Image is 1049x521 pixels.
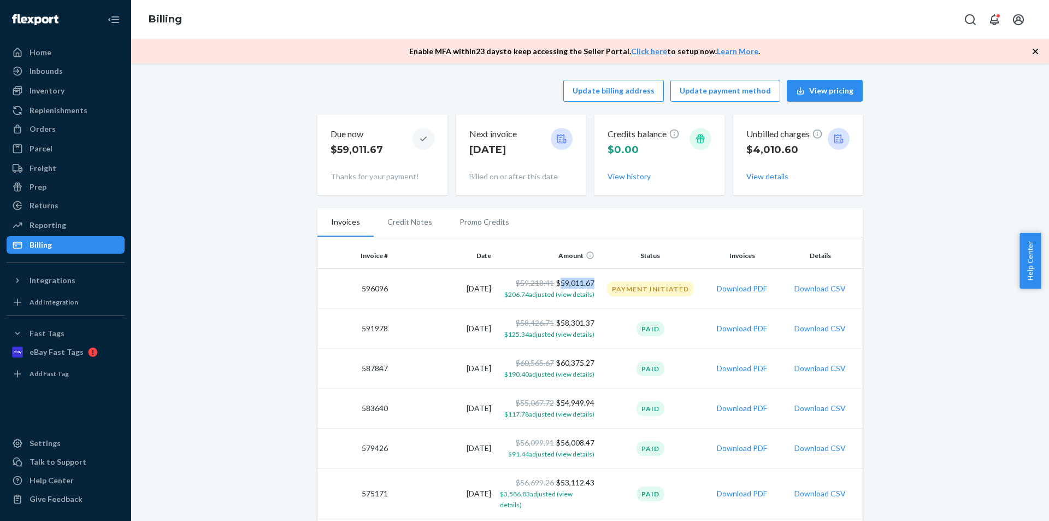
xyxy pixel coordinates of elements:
[30,475,74,486] div: Help Center
[637,321,664,336] div: Paid
[7,272,125,289] button: Integrations
[30,143,52,154] div: Parcel
[30,163,56,174] div: Freight
[30,297,78,307] div: Add Integration
[1007,9,1029,31] button: Open account menu
[392,243,496,269] th: Date
[30,275,75,286] div: Integrations
[30,494,82,505] div: Give Feedback
[392,349,496,389] td: [DATE]
[1019,233,1041,289] button: Help Center
[409,46,760,57] p: Enable MFA within 23 days to keep accessing the Seller Portal. to setup now. .
[717,488,767,499] button: Download PDF
[149,13,182,25] a: Billing
[782,243,863,269] th: Details
[30,438,61,449] div: Settings
[717,46,758,56] a: Learn More
[12,14,58,25] img: Flexport logo
[392,469,496,519] td: [DATE]
[331,128,383,141] p: Due now
[504,289,594,300] button: $206.74adjusted (view details)
[317,309,392,349] td: 591978
[30,200,58,211] div: Returns
[599,243,702,269] th: Status
[516,358,554,367] span: $60,565.67
[317,429,392,469] td: 579426
[30,347,84,358] div: eBay Fast Tags
[317,243,392,269] th: Invoice #
[787,80,863,102] button: View pricing
[607,282,694,296] div: Payment Initiated
[469,128,517,141] p: Next invoice
[508,448,594,459] button: $91.44adjusted (view details)
[140,4,191,36] ol: breadcrumbs
[7,120,125,138] a: Orders
[500,490,573,509] span: $3,586.83 adjusted (view details)
[746,128,823,141] p: Unbilled charges
[496,349,599,389] td: $60,375.27
[392,389,496,429] td: [DATE]
[469,143,517,157] p: [DATE]
[7,140,125,157] a: Parcel
[30,456,86,467] div: Talk to Support
[7,216,125,234] a: Reporting
[30,66,63,77] div: Inbounds
[30,220,66,231] div: Reporting
[717,363,767,374] button: Download PDF
[317,208,374,237] li: Invoices
[30,239,52,250] div: Billing
[30,124,56,134] div: Orders
[563,80,664,102] button: Update billing address
[7,102,125,119] a: Replenishments
[446,208,523,236] li: Promo Credits
[392,429,496,469] td: [DATE]
[469,171,573,182] p: Billed on or after this date
[7,453,125,471] a: Talk to Support
[7,472,125,489] a: Help Center
[516,278,554,288] span: $59,218.41
[516,318,554,327] span: $58,426.71
[637,401,664,416] div: Paid
[746,171,788,182] button: View details
[496,269,599,309] td: $59,011.67
[392,309,496,349] td: [DATE]
[637,441,664,456] div: Paid
[516,478,554,487] span: $56,699.26
[331,171,434,182] p: Thanks for your payment!
[983,9,1005,31] button: Open notifications
[331,143,383,157] p: $59,011.67
[516,398,554,407] span: $55,067.72
[496,243,599,269] th: Amount
[317,349,392,389] td: 587847
[504,408,594,419] button: $117.78adjusted (view details)
[504,330,594,338] span: $125.34 adjusted (view details)
[317,469,392,519] td: 575171
[794,283,846,294] button: Download CSV
[508,450,594,458] span: $91.44 adjusted (view details)
[7,325,125,342] button: Fast Tags
[637,487,664,501] div: Paid
[7,343,125,361] a: eBay Fast Tags
[794,363,846,374] button: Download CSV
[717,403,767,414] button: Download PDF
[608,144,639,156] span: $0.00
[317,389,392,429] td: 583640
[7,82,125,99] a: Inventory
[30,47,51,58] div: Home
[717,443,767,454] button: Download PDF
[7,44,125,61] a: Home
[496,309,599,349] td: $58,301.37
[374,208,446,236] li: Credit Notes
[717,283,767,294] button: Download PDF
[631,46,667,56] a: Click here
[670,80,780,102] button: Update payment method
[702,243,782,269] th: Invoices
[7,236,125,254] a: Billing
[717,323,767,334] button: Download PDF
[608,128,680,141] p: Credits balance
[496,389,599,429] td: $54,949.94
[794,403,846,414] button: Download CSV
[30,182,46,192] div: Prep
[504,290,594,298] span: $206.74 adjusted (view details)
[30,369,69,378] div: Add Fast Tag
